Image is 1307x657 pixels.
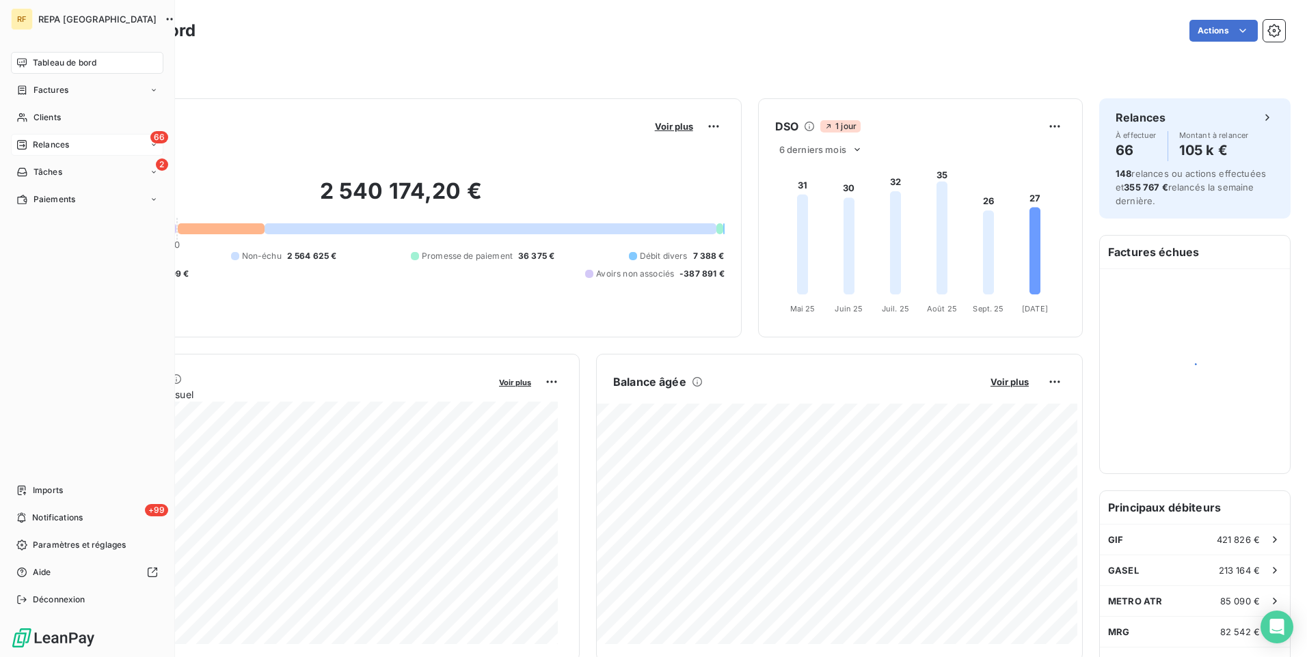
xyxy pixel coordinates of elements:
[145,504,168,516] span: +99
[33,566,51,578] span: Aide
[242,250,282,262] span: Non-échu
[422,250,513,262] span: Promesse de paiement
[33,139,69,151] span: Relances
[779,144,846,155] span: 6 derniers mois
[33,111,61,124] span: Clients
[927,304,957,313] tspan: Août 25
[790,304,815,313] tspan: Mai 25
[174,239,180,250] span: 0
[33,57,96,69] span: Tableau de bord
[499,378,531,387] span: Voir plus
[33,166,62,178] span: Tâches
[11,561,163,583] a: Aide
[613,374,686,390] h6: Balance âgée
[973,304,1003,313] tspan: Sept. 25
[1108,565,1139,576] span: GASEL
[882,304,909,313] tspan: Juil. 25
[1220,626,1260,637] span: 82 542 €
[33,84,68,96] span: Factures
[33,593,85,606] span: Déconnexion
[1100,236,1290,268] h6: Factures échues
[11,627,96,649] img: Logo LeanPay
[1116,168,1266,206] span: relances ou actions effectuées et relancés la semaine dernière.
[1261,611,1293,643] div: Open Intercom Messenger
[986,376,1033,388] button: Voir plus
[33,484,63,497] span: Imports
[820,120,861,132] span: 1 jour
[679,268,725,280] span: -387 891 €
[1220,596,1260,606] span: 85 090 €
[1100,491,1290,524] h6: Principaux débiteurs
[1189,20,1258,42] button: Actions
[33,539,126,551] span: Paramètres et réglages
[77,387,489,402] span: Chiffre d'affaires mensuel
[1108,626,1129,637] span: MRG
[1116,168,1131,179] span: 148
[77,178,725,219] h2: 2 540 174,20 €
[1116,139,1157,161] h4: 66
[518,250,554,262] span: 36 375 €
[1124,182,1168,193] span: 355 767 €
[991,376,1029,387] span: Voir plus
[1108,534,1123,545] span: GIF
[150,131,168,143] span: 66
[651,120,697,132] button: Voir plus
[38,14,157,25] span: REPA [GEOGRAPHIC_DATA]
[1217,534,1260,545] span: 421 826 €
[1022,304,1048,313] tspan: [DATE]
[156,158,168,171] span: 2
[655,121,693,132] span: Voir plus
[775,118,798,135] h6: DSO
[1179,131,1249,139] span: Montant à relancer
[693,250,725,262] span: 7 388 €
[33,193,75,206] span: Paiements
[11,8,33,30] div: RF
[835,304,863,313] tspan: Juin 25
[287,250,337,262] span: 2 564 625 €
[640,250,688,262] span: Débit divers
[1108,596,1162,606] span: METRO ATR
[32,512,83,524] span: Notifications
[1116,131,1157,139] span: À effectuer
[596,268,674,280] span: Avoirs non associés
[1219,565,1260,576] span: 213 164 €
[495,376,535,388] button: Voir plus
[1116,109,1165,126] h6: Relances
[1179,139,1249,161] h4: 105 k €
